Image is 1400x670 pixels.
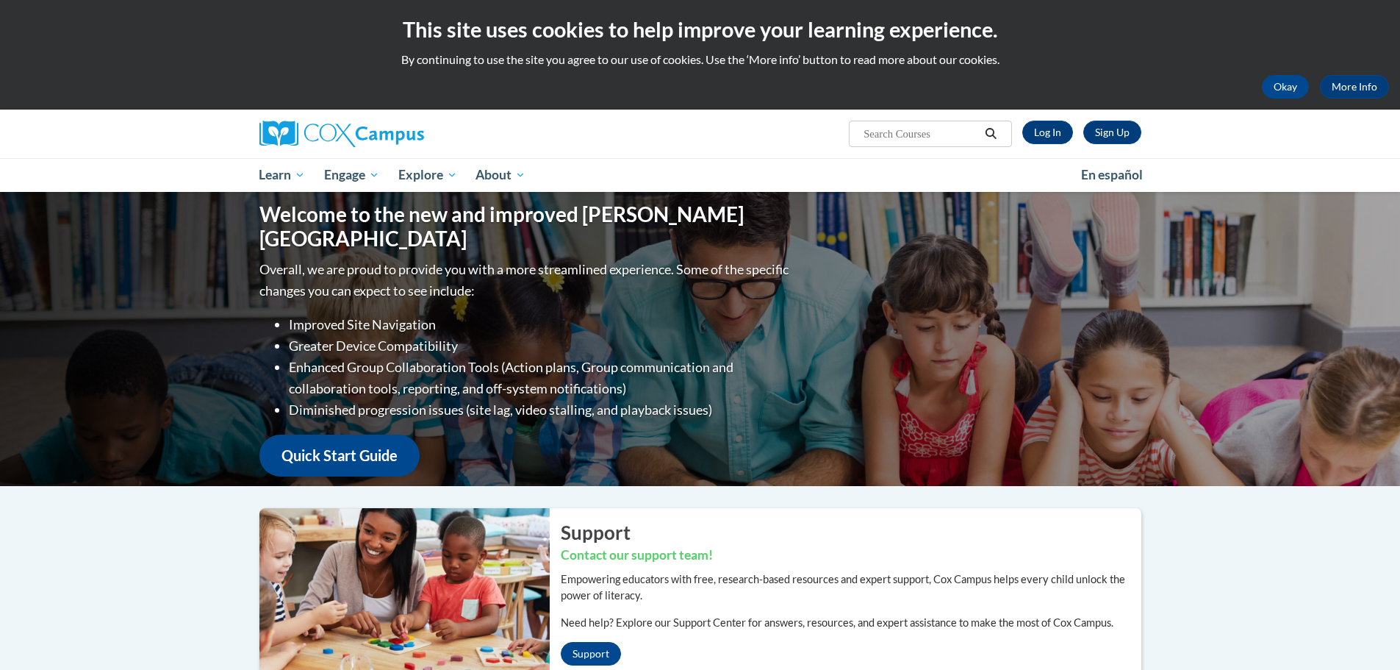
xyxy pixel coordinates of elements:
[561,546,1141,565] h3: Contact our support team!
[259,121,539,147] a: Cox Campus
[289,314,792,335] li: Improved Site Navigation
[466,158,535,192] a: About
[1022,121,1073,144] a: Log In
[561,642,621,666] a: Support
[1320,75,1389,99] a: More Info
[289,335,792,357] li: Greater Device Compatibility
[561,615,1141,631] p: Need help? Explore our Support Center for answers, resources, and expert assistance to make the m...
[324,166,379,184] span: Engage
[11,15,1389,44] h2: This site uses cookies to help improve your learning experience.
[398,166,457,184] span: Explore
[475,166,525,184] span: About
[980,125,1002,143] button: Search
[259,435,420,477] a: Quick Start Guide
[1081,167,1143,182] span: En español
[250,158,315,192] a: Learn
[315,158,389,192] a: Engage
[259,202,792,252] h1: Welcome to the new and improved [PERSON_NAME][GEOGRAPHIC_DATA]
[1071,160,1152,190] a: En español
[1083,121,1141,144] a: Register
[289,357,792,399] li: Enhanced Group Collaboration Tools (Action plans, Group communication and collaboration tools, re...
[259,166,305,184] span: Learn
[237,158,1163,192] div: Main menu
[389,158,467,192] a: Explore
[1262,75,1309,99] button: Okay
[862,125,980,143] input: Search Courses
[289,399,792,421] li: Diminished progression issues (site lag, video stalling, and playback issues)
[561,519,1141,546] h2: Support
[259,121,424,147] img: Cox Campus
[11,51,1389,68] p: By continuing to use the site you agree to our use of cookies. Use the ‘More info’ button to read...
[561,571,1141,604] p: Empowering educators with free, research-based resources and expert support, Cox Campus helps eve...
[259,259,792,302] p: Overall, we are proud to provide you with a more streamlined experience. Some of the specific cha...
